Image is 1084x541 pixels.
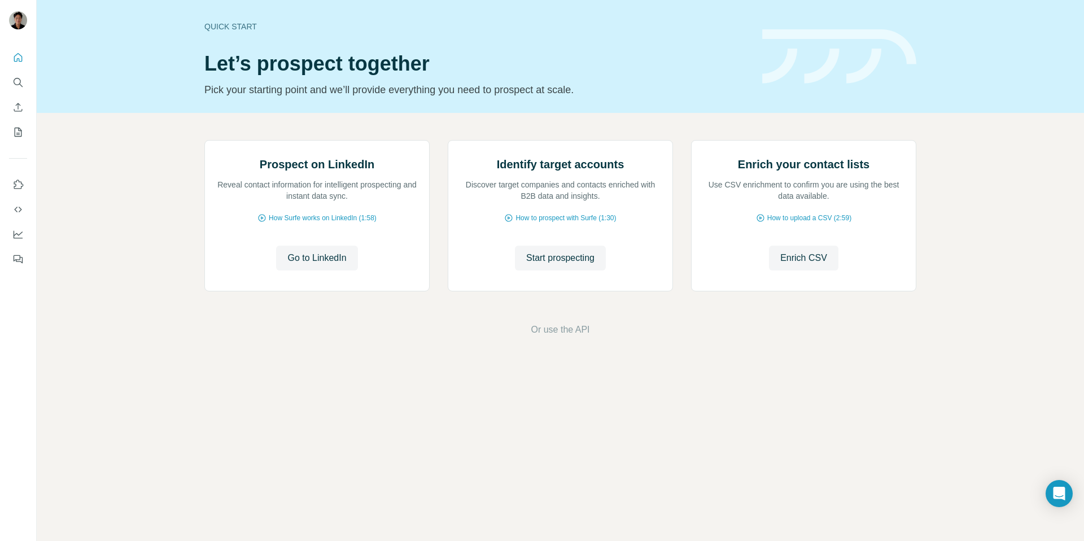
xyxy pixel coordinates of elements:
button: Feedback [9,249,27,269]
span: Start prospecting [526,251,595,265]
p: Reveal contact information for intelligent prospecting and instant data sync. [216,179,418,202]
span: How to upload a CSV (2:59) [767,213,851,223]
span: How to prospect with Surfe (1:30) [515,213,616,223]
p: Use CSV enrichment to confirm you are using the best data available. [703,179,904,202]
button: Or use the API [531,323,589,337]
span: Enrich CSV [780,251,827,265]
button: My lists [9,122,27,142]
span: Go to LinkedIn [287,251,346,265]
div: Quick start [204,21,749,32]
img: banner [762,29,916,84]
button: Quick start [9,47,27,68]
h1: Let’s prospect together [204,53,749,75]
h2: Identify target accounts [497,156,624,172]
button: Use Surfe API [9,199,27,220]
p: Discover target companies and contacts enriched with B2B data and insights. [460,179,661,202]
button: Use Surfe on LinkedIn [9,174,27,195]
span: How Surfe works on LinkedIn (1:58) [269,213,377,223]
p: Pick your starting point and we’ll provide everything you need to prospect at scale. [204,82,749,98]
button: Search [9,72,27,93]
button: Go to LinkedIn [276,246,357,270]
button: Enrich CSV [9,97,27,117]
button: Enrich CSV [769,246,838,270]
h2: Enrich your contact lists [738,156,869,172]
button: Dashboard [9,224,27,245]
h2: Prospect on LinkedIn [260,156,374,172]
img: Avatar [9,11,27,29]
div: Open Intercom Messenger [1046,480,1073,507]
button: Start prospecting [515,246,606,270]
